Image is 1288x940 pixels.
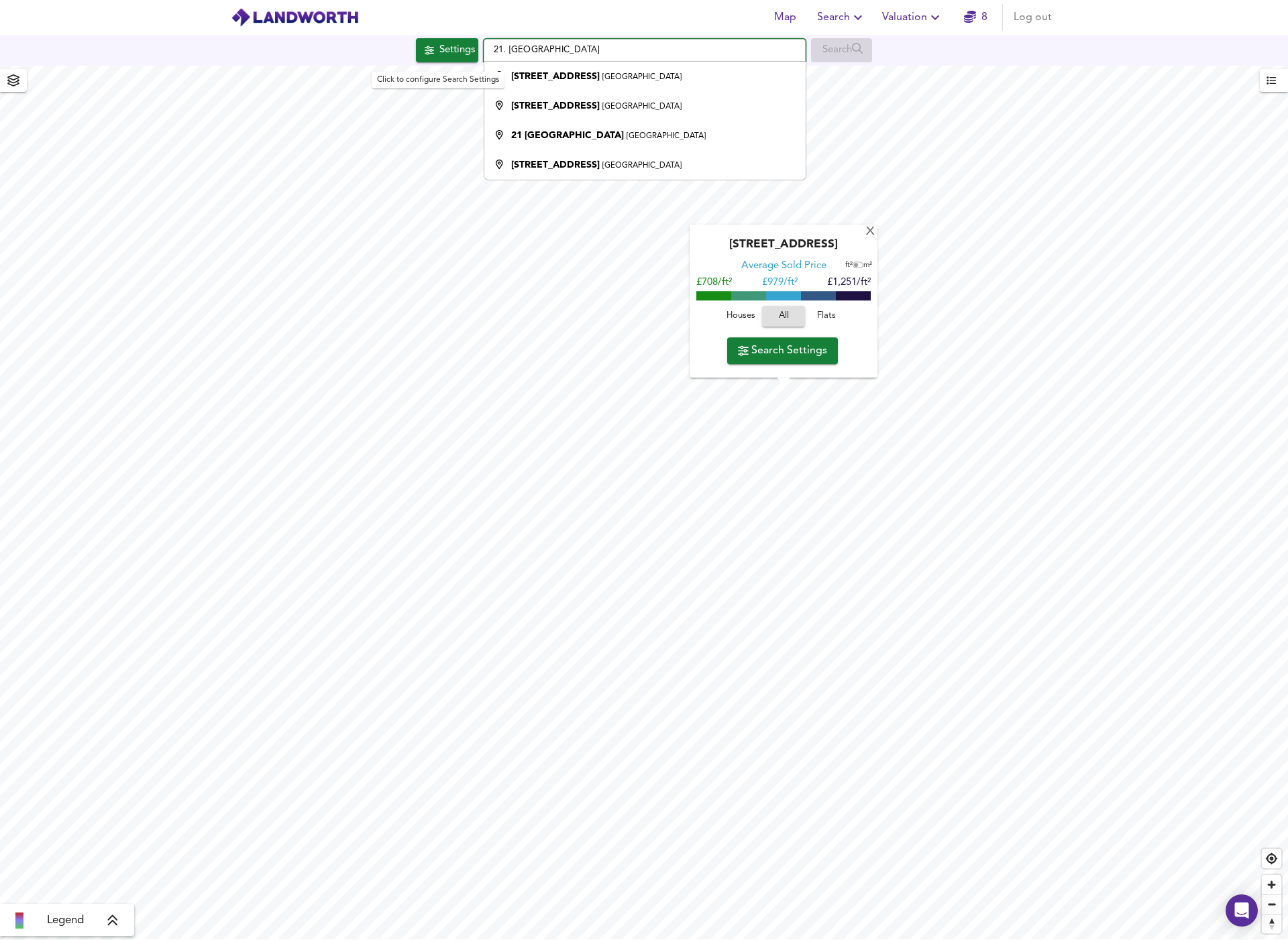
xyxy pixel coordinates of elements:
small: [GEOGRAPHIC_DATA] [602,73,682,81]
div: Enable a Source before running a Search [811,38,872,62]
span: m² [863,262,872,270]
strong: [STREET_ADDRESS] [511,72,600,81]
button: Houses [719,306,762,327]
div: X [865,226,876,239]
span: Log out [1014,8,1052,27]
small: [GEOGRAPHIC_DATA] [627,132,706,140]
button: Zoom in [1262,875,1281,894]
button: All [762,306,805,327]
span: Houses [722,309,759,325]
span: Search [817,8,866,27]
button: Search [812,4,871,31]
small: [GEOGRAPHIC_DATA] [602,162,682,170]
span: All [769,309,798,325]
div: [STREET_ADDRESS] [696,239,871,260]
button: Map [763,4,806,31]
a: 8 [964,8,987,27]
span: Flats [808,309,845,325]
div: Open Intercom Messenger [1226,894,1258,927]
button: Flats [805,306,848,327]
span: ft² [845,262,853,270]
div: Settings [439,42,475,59]
input: Enter a location... [484,39,806,62]
span: Map [769,8,801,27]
strong: [STREET_ADDRESS] [511,160,600,170]
button: Log out [1008,4,1057,31]
button: Search Settings [727,337,838,364]
img: logo [231,7,359,27]
span: £708/ft² [696,278,732,288]
span: Search Settings [738,341,827,360]
div: Average Sold Price [741,260,826,274]
span: £ 979/ft² [762,278,798,288]
strong: 21 [GEOGRAPHIC_DATA] [511,131,624,140]
button: Reset bearing to north [1262,914,1281,933]
span: Legend [47,913,84,929]
button: Valuation [877,4,949,31]
span: Valuation [882,8,943,27]
span: Reset bearing to north [1262,915,1281,933]
strong: [STREET_ADDRESS] [511,101,600,111]
button: 8 [954,4,997,31]
button: Settings [416,38,478,62]
button: Find my location [1262,849,1281,868]
span: £1,251/ft² [827,278,871,288]
button: Zoom out [1262,894,1281,914]
small: [GEOGRAPHIC_DATA] [602,103,682,111]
